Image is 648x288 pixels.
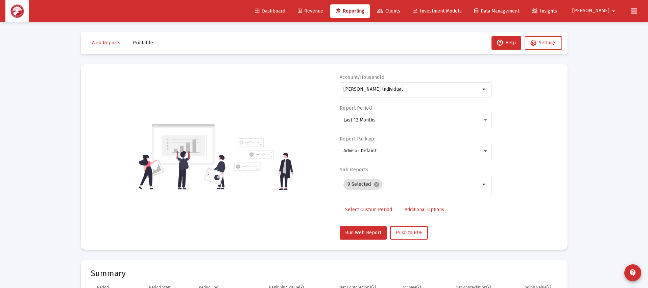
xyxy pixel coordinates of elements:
a: Data Management [469,4,525,18]
a: Clients [371,4,406,18]
img: reporting-alt [234,138,293,190]
button: Settings [525,36,562,50]
label: Report Package [340,136,376,142]
button: Run Web Report [340,226,387,240]
button: [PERSON_NAME] [564,4,626,18]
a: Reporting [330,4,370,18]
button: Push to PDF [390,226,428,240]
a: Dashboard [249,4,291,18]
span: Run Web Report [345,230,381,236]
mat-icon: cancel [374,181,380,187]
a: Insights [526,4,562,18]
mat-icon: arrow_drop_down [609,4,618,18]
span: Printable [133,40,153,46]
button: Printable [127,36,159,50]
span: Push to PDF [396,230,422,236]
span: Investment Models [413,8,462,14]
span: Insights [532,8,557,14]
button: Help [491,36,521,50]
label: Account/Household [340,74,384,80]
span: Revenue [298,8,323,14]
input: Search or select an account or household [343,87,480,92]
mat-icon: arrow_drop_down [480,180,488,189]
span: Clients [377,8,400,14]
mat-icon: contact_support [629,269,637,277]
mat-icon: arrow_drop_down [480,85,488,93]
mat-chip-list: Selection [343,178,480,191]
a: Revenue [292,4,329,18]
mat-card-title: Summary [91,270,557,277]
span: Additional Options [405,207,444,213]
span: Data Management [474,8,519,14]
label: Report Period [340,105,372,111]
span: Advisor Default [343,148,377,154]
span: Dashboard [255,8,285,14]
mat-chip: 9 Selected [343,179,382,190]
label: Sub Reports [340,167,368,173]
a: Investment Models [407,4,467,18]
button: Web Reports [86,36,126,50]
img: reporting [137,123,230,190]
img: Dashboard [10,4,24,18]
span: Reporting [336,8,364,14]
span: Settings [539,40,556,46]
span: Help [497,40,516,46]
span: Web Reports [92,40,120,46]
span: Last 12 Months [343,117,376,123]
span: Select Custom Period [345,207,392,213]
span: [PERSON_NAME] [572,8,609,14]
